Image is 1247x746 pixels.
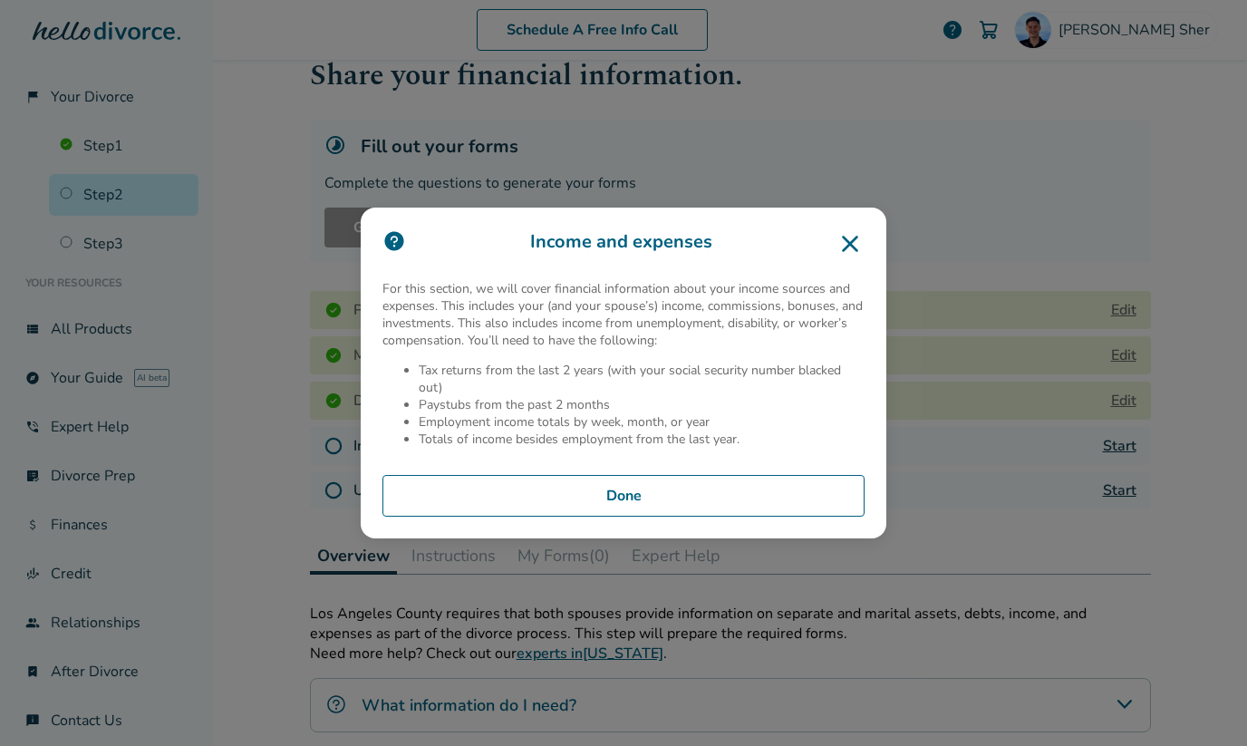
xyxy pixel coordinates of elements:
[419,431,865,448] li: Totals of income besides employment from the last year.
[382,229,865,258] h3: Income and expenses
[382,229,406,253] img: icon
[382,475,865,517] button: Done
[419,396,865,413] li: Paystubs from the past 2 months
[419,413,865,431] li: Employment income totals by week, month, or year
[382,280,865,349] p: For this section, we will cover financial information about your income sources and expenses. Thi...
[419,362,865,396] li: Tax returns from the last 2 years (with your social security number blacked out)
[1156,659,1247,746] iframe: Chat Widget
